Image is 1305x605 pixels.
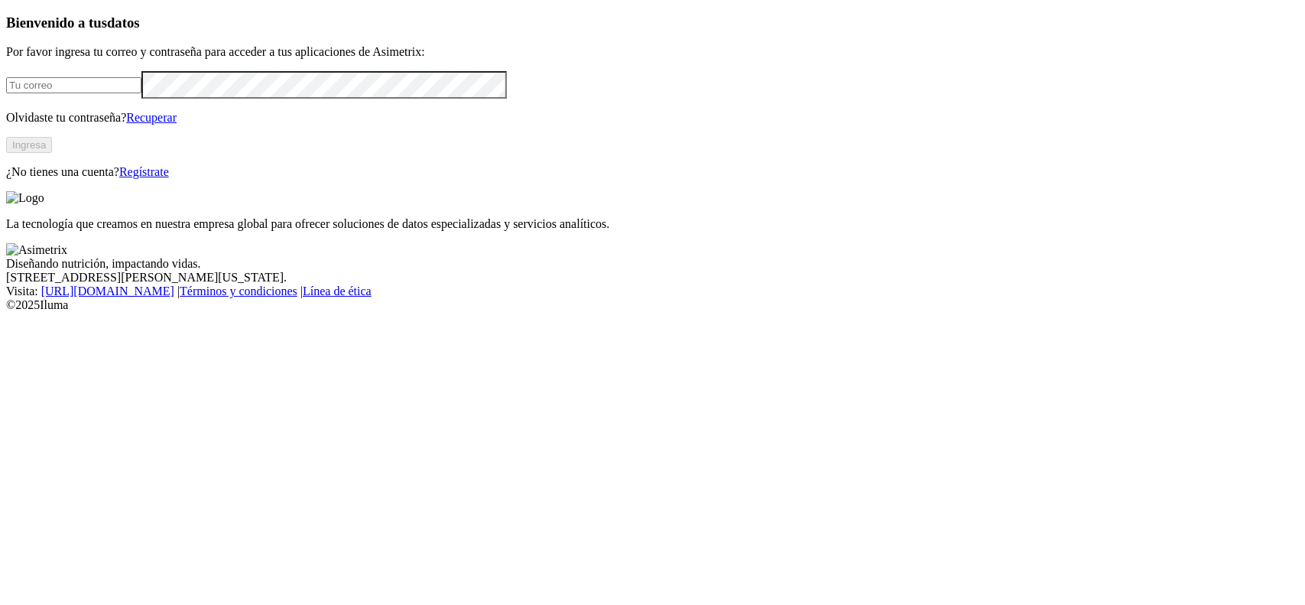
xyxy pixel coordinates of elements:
p: Por favor ingresa tu correo y contraseña para acceder a tus aplicaciones de Asimetrix: [6,45,1299,59]
p: La tecnología que creamos en nuestra empresa global para ofrecer soluciones de datos especializad... [6,217,1299,231]
div: Diseñando nutrición, impactando vidas. [6,257,1299,271]
p: Olvidaste tu contraseña? [6,111,1299,125]
button: Ingresa [6,137,52,153]
img: Asimetrix [6,243,67,257]
input: Tu correo [6,77,141,93]
p: ¿No tienes una cuenta? [6,165,1299,179]
a: Términos y condiciones [180,285,297,298]
a: Línea de ética [303,285,372,298]
div: [STREET_ADDRESS][PERSON_NAME][US_STATE]. [6,271,1299,285]
a: Regístrate [119,165,169,178]
a: [URL][DOMAIN_NAME] [41,285,174,298]
span: datos [107,15,140,31]
img: Logo [6,191,44,205]
a: Recuperar [126,111,177,124]
div: © 2025 Iluma [6,298,1299,312]
div: Visita : | | [6,285,1299,298]
h3: Bienvenido a tus [6,15,1299,31]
